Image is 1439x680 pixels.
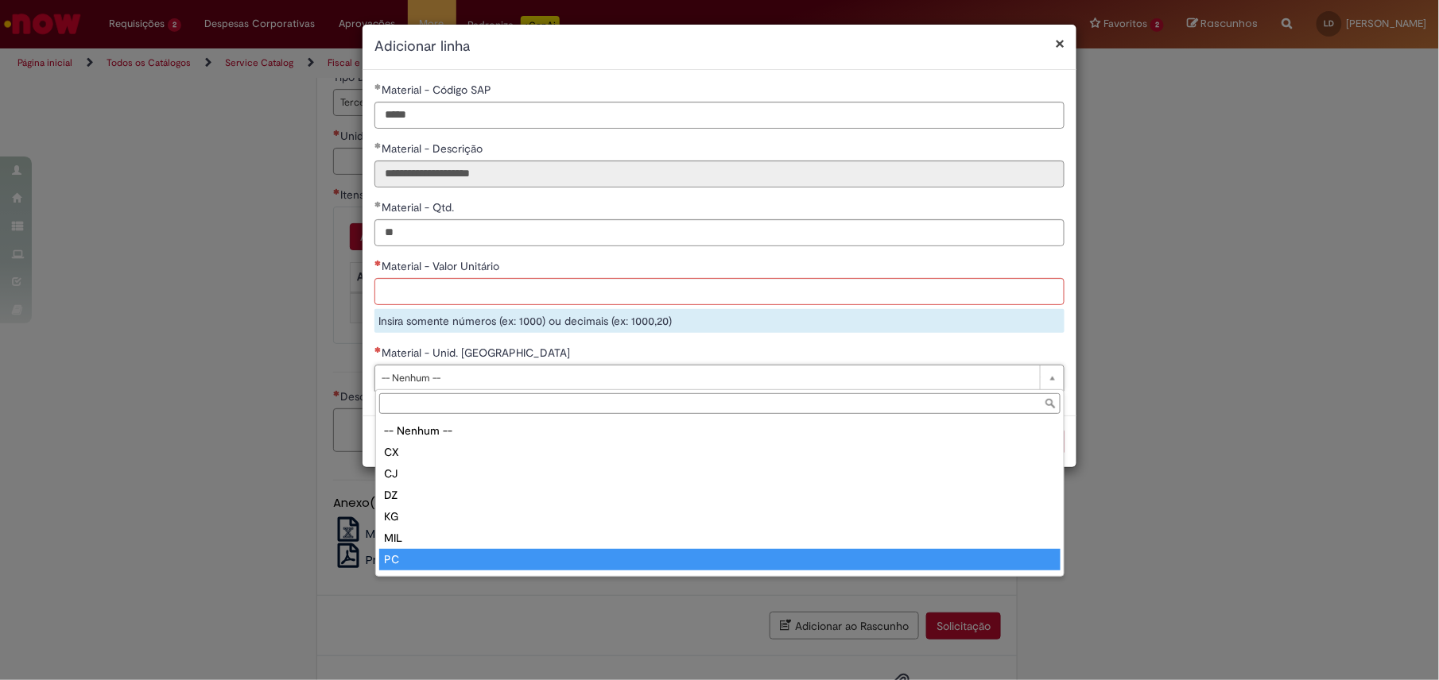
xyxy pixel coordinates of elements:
div: DZ [379,485,1061,506]
div: CJ [379,463,1061,485]
div: -- Nenhum -- [379,420,1061,442]
ul: Material - Unid. Medida [376,417,1064,576]
div: KG [379,506,1061,527]
div: PC [379,549,1061,570]
div: MIL [379,527,1061,549]
div: CX [379,442,1061,463]
div: TO [379,570,1061,592]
